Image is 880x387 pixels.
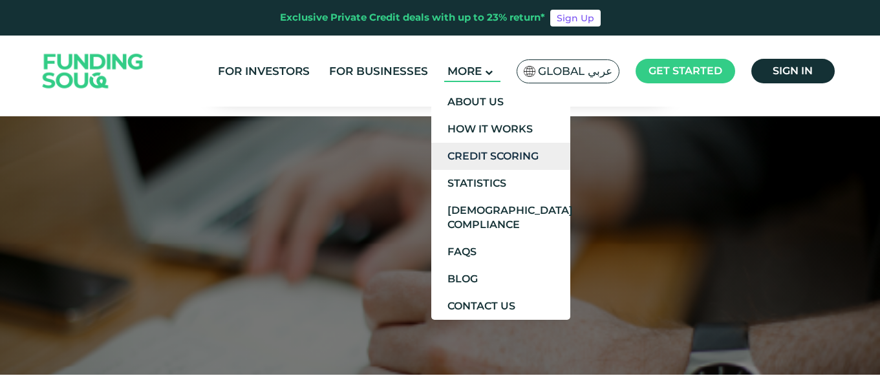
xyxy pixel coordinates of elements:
[431,89,570,116] a: About Us
[431,170,570,197] a: Statistics
[431,238,570,266] a: FAQs
[649,65,722,77] span: Get started
[447,65,482,78] span: More
[431,116,570,143] a: How It Works
[431,293,570,320] a: Contact Us
[280,10,545,25] div: Exclusive Private Credit deals with up to 23% return*
[431,143,570,170] a: Credit Scoring
[215,61,313,82] a: For Investors
[538,64,612,79] span: Global عربي
[751,59,835,83] a: Sign in
[431,266,570,293] a: Blog
[550,10,601,26] a: Sign Up
[326,61,431,82] a: For Businesses
[524,66,535,77] img: SA Flag
[773,65,813,77] span: Sign in
[431,197,570,238] a: [DEMOGRAPHIC_DATA] Compliance
[30,39,156,104] img: Logo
